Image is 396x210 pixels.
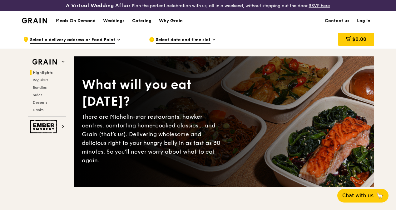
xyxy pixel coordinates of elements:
div: What will you eat [DATE]? [82,76,224,110]
span: $0.00 [352,36,366,42]
span: Highlights [33,70,53,75]
img: Grain [22,18,47,23]
span: Sides [33,93,42,97]
span: 🦙 [376,192,384,199]
a: GrainGrain [22,11,47,30]
div: Catering [132,12,151,30]
a: Log in [353,12,374,30]
span: Select date and time slot [156,37,210,44]
span: Bundles [33,85,47,90]
a: Contact us [321,12,353,30]
a: Catering [128,12,155,30]
span: Select a delivery address or Food Point [30,37,115,44]
img: Grain web logo [30,56,59,68]
div: Why Grain [159,12,183,30]
h3: A Virtual Wedding Affair [66,2,131,9]
a: Weddings [99,12,128,30]
a: RSVP here [309,3,330,8]
img: Ember Smokery web logo [30,120,59,133]
div: Plan the perfect celebration with us, all in a weekend, without stepping out the door. [66,2,330,9]
button: Chat with us🦙 [337,189,389,203]
h1: Meals On Demand [56,18,96,24]
div: Weddings [103,12,125,30]
div: There are Michelin-star restaurants, hawker centres, comforting home-cooked classics… and Grain (... [82,112,224,165]
span: Desserts [33,100,47,105]
span: Regulars [33,78,48,82]
a: Why Grain [155,12,186,30]
span: Drinks [33,108,43,112]
span: Chat with us [342,192,374,199]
